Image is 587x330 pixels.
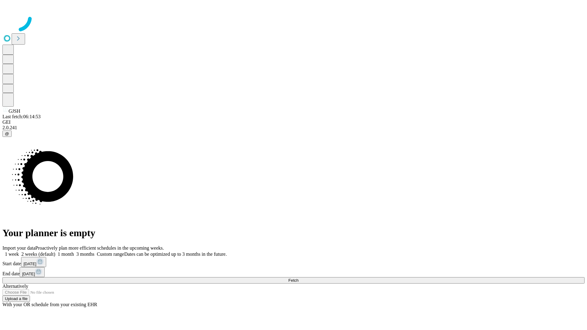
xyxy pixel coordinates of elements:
[2,295,30,302] button: Upload a file
[2,302,97,307] span: With your OR schedule from your existing EHR
[2,267,585,277] div: End date
[35,245,164,251] span: Proactively plan more efficient schedules in the upcoming weeks.
[24,262,36,266] span: [DATE]
[97,251,124,257] span: Custom range
[21,251,55,257] span: 2 weeks (default)
[76,251,94,257] span: 3 months
[22,272,35,276] span: [DATE]
[20,267,45,277] button: [DATE]
[2,284,28,289] span: Alternatively
[2,114,41,119] span: Last fetch: 06:14:53
[288,278,298,283] span: Fetch
[2,130,12,137] button: @
[2,227,585,239] h1: Your planner is empty
[2,125,585,130] div: 2.0.241
[2,245,35,251] span: Import your data
[58,251,74,257] span: 1 month
[5,251,19,257] span: 1 week
[2,277,585,284] button: Fetch
[5,131,9,136] span: @
[9,108,20,114] span: GJSH
[21,257,46,267] button: [DATE]
[124,251,227,257] span: Dates can be optimized up to 3 months in the future.
[2,119,585,125] div: GEI
[2,257,585,267] div: Start date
